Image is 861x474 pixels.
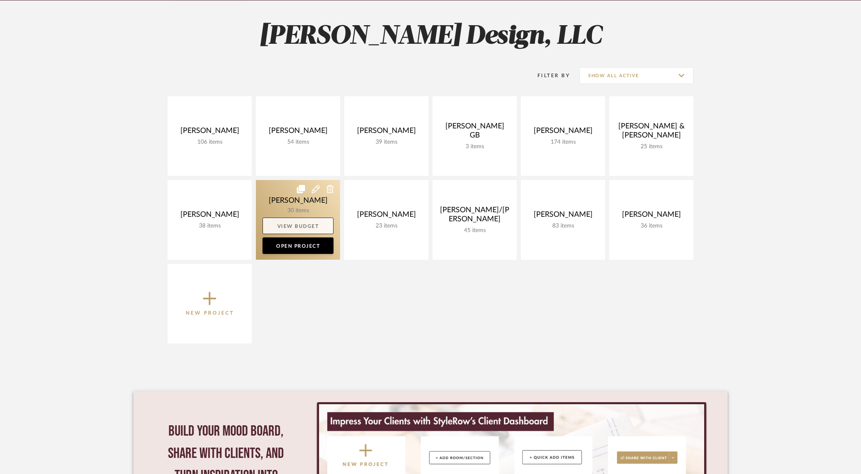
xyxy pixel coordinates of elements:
[263,218,334,234] a: View Budget
[174,126,245,139] div: [PERSON_NAME]
[439,206,510,227] div: [PERSON_NAME]/[PERSON_NAME]
[527,210,598,223] div: [PERSON_NAME]
[133,21,728,52] h2: [PERSON_NAME] Design, LLC
[351,223,422,230] div: 23 items
[351,126,422,139] div: [PERSON_NAME]
[263,139,334,146] div: 54 items
[527,71,570,80] div: Filter By
[616,223,687,230] div: 36 items
[527,126,598,139] div: [PERSON_NAME]
[439,122,510,143] div: [PERSON_NAME] GB
[616,143,687,150] div: 25 items
[174,210,245,223] div: [PERSON_NAME]
[351,210,422,223] div: [PERSON_NAME]
[616,122,687,143] div: [PERSON_NAME] & [PERSON_NAME]
[263,126,334,139] div: [PERSON_NAME]
[527,223,598,230] div: 83 items
[186,309,234,317] p: New Project
[439,143,510,150] div: 3 items
[174,139,245,146] div: 106 items
[168,264,252,344] button: New Project
[351,139,422,146] div: 39 items
[616,210,687,223] div: [PERSON_NAME]
[174,223,245,230] div: 38 items
[527,139,598,146] div: 174 items
[439,227,510,234] div: 45 items
[263,237,334,254] a: Open Project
